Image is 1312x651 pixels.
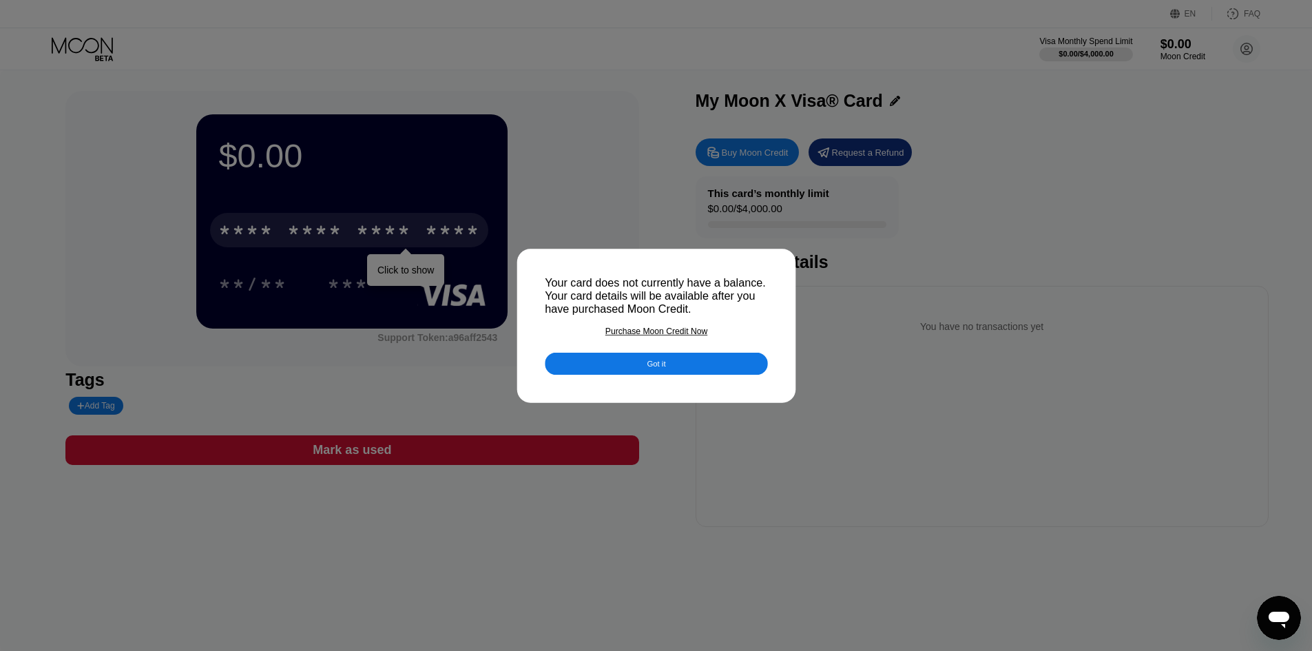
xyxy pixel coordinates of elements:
[647,358,665,369] div: Got it
[605,326,707,335] div: Purchase Moon Credit Now
[545,352,768,374] div: Got it
[545,276,768,315] div: Your card does not currently have a balance. Your card details will be available after you have p...
[1257,596,1301,640] iframe: Knap til at åbne messaging-vindue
